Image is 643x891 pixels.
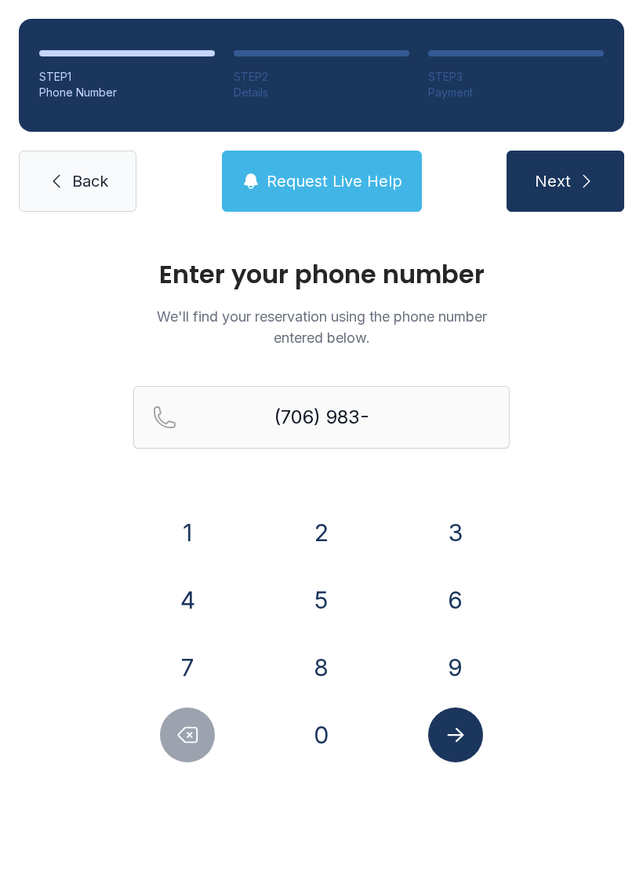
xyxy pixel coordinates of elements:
div: Details [234,85,409,100]
button: 7 [160,640,215,695]
p: We'll find your reservation using the phone number entered below. [133,306,510,348]
span: Request Live Help [267,170,402,192]
button: 6 [428,573,483,627]
button: 4 [160,573,215,627]
input: Reservation phone number [133,386,510,449]
button: Submit lookup form [428,707,483,762]
h1: Enter your phone number [133,262,510,287]
span: Next [535,170,571,192]
button: 5 [294,573,349,627]
button: 8 [294,640,349,695]
button: Delete number [160,707,215,762]
div: Phone Number [39,85,215,100]
div: Payment [428,85,604,100]
button: 9 [428,640,483,695]
div: STEP 3 [428,69,604,85]
button: 2 [294,505,349,560]
button: 3 [428,505,483,560]
div: STEP 2 [234,69,409,85]
button: 0 [294,707,349,762]
span: Back [72,170,108,192]
div: STEP 1 [39,69,215,85]
button: 1 [160,505,215,560]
